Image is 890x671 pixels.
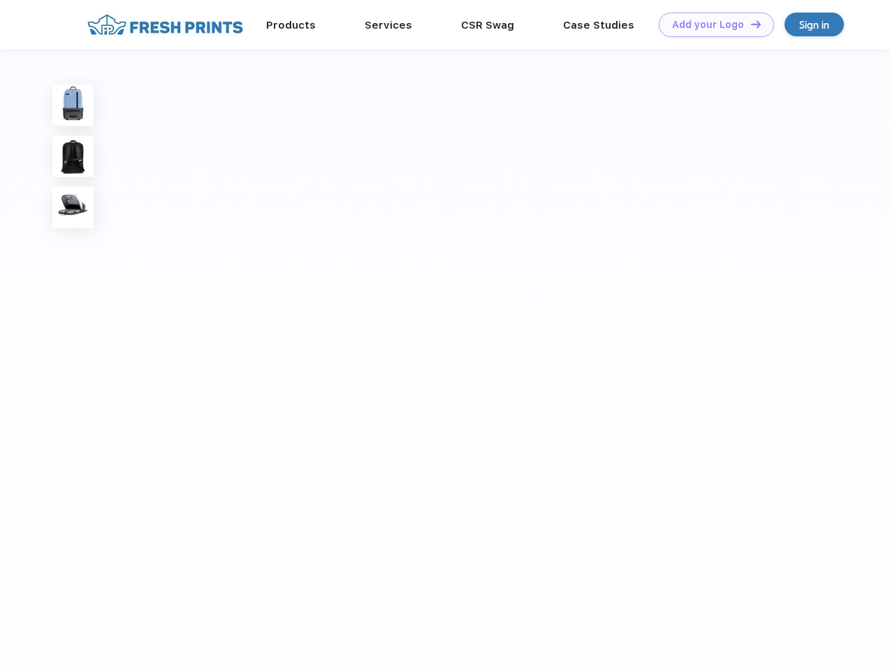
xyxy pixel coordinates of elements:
[799,17,829,33] div: Sign in
[52,136,94,177] img: func=resize&h=100
[672,19,744,31] div: Add your Logo
[52,85,94,126] img: func=resize&h=100
[52,187,94,228] img: func=resize&h=100
[785,13,844,36] a: Sign in
[751,20,761,28] img: DT
[83,13,247,37] img: fo%20logo%202.webp
[266,19,316,31] a: Products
